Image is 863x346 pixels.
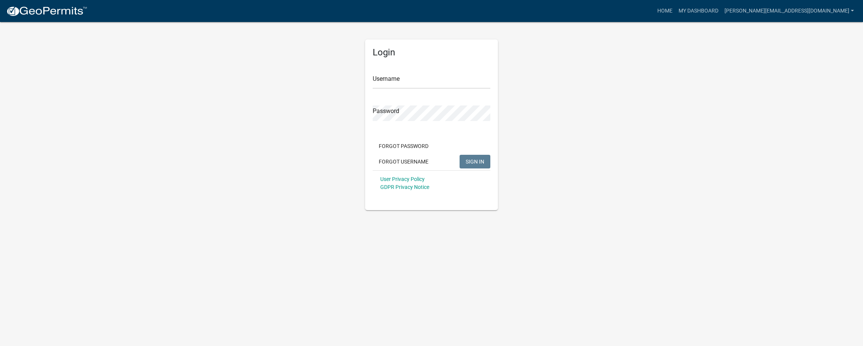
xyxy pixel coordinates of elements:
span: SIGN IN [466,158,484,164]
a: GDPR Privacy Notice [380,184,429,190]
a: Home [654,4,676,18]
button: Forgot Username [373,155,435,168]
button: SIGN IN [460,155,490,168]
h5: Login [373,47,490,58]
a: [PERSON_NAME][EMAIL_ADDRESS][DOMAIN_NAME] [721,4,857,18]
a: User Privacy Policy [380,176,425,182]
button: Forgot Password [373,139,435,153]
a: My Dashboard [676,4,721,18]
